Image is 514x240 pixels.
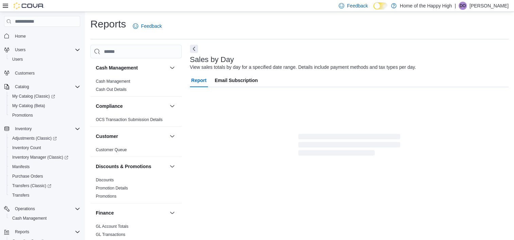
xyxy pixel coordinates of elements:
span: DO [460,2,466,10]
span: Inventory [12,125,80,133]
a: Users [10,55,25,63]
a: Cash Management [10,214,49,222]
span: Users [15,47,25,53]
span: Cash Management [12,216,47,221]
span: Feedback [347,2,368,9]
span: Feedback [141,23,162,29]
button: Customer [168,132,176,140]
a: Home [12,32,29,40]
span: Inventory Manager (Classic) [10,153,80,161]
button: Customers [1,68,83,78]
div: Cash Management [90,77,182,96]
span: Purchase Orders [12,174,43,179]
button: Cash Management [168,64,176,72]
a: My Catalog (Classic) [7,92,83,101]
span: My Catalog (Classic) [10,92,80,100]
span: Home [15,34,26,39]
button: Compliance [96,103,167,109]
h3: Finance [96,209,114,216]
span: Catalog [15,84,29,89]
button: Reports [12,228,32,236]
h3: Sales by Day [190,56,234,64]
h3: Discounts & Promotions [96,163,151,170]
a: Adjustments (Classic) [10,134,59,142]
button: Inventory Count [7,143,83,153]
button: Transfers [7,191,83,200]
button: Finance [168,209,176,217]
a: Transfers [10,191,32,199]
span: Reports [12,228,80,236]
button: Operations [1,204,83,214]
span: My Catalog (Beta) [10,102,80,110]
span: Email Subscription [215,74,258,87]
button: Catalog [1,82,83,92]
div: Danielle Otte [459,2,467,10]
span: Adjustments (Classic) [12,136,57,141]
span: Report [191,74,207,87]
button: Cash Management [7,214,83,223]
span: Adjustments (Classic) [10,134,80,142]
span: Inventory [15,126,32,132]
span: Home [12,32,80,40]
span: Inventory Manager (Classic) [12,155,68,160]
span: Reports [15,229,29,235]
button: Customer [96,133,167,140]
a: Cash Management [96,79,130,84]
a: Adjustments (Classic) [7,134,83,143]
span: My Catalog (Classic) [12,94,55,99]
span: OCS Transaction Submission Details [96,117,163,122]
span: Transfers [10,191,80,199]
span: Purchase Orders [10,172,80,180]
button: Promotions [7,111,83,120]
button: Users [12,46,28,54]
div: Customer [90,146,182,157]
span: Promotions [10,111,80,119]
a: GL Account Totals [96,224,128,229]
button: Finance [96,209,167,216]
h3: Cash Management [96,64,138,71]
a: Discounts [96,178,114,182]
button: Cash Management [96,64,167,71]
button: Discounts & Promotions [96,163,167,170]
span: Catalog [12,83,80,91]
span: Customer Queue [96,147,127,153]
span: Customers [12,69,80,77]
div: View sales totals by day for a specified date range. Details include payment methods and tax type... [190,64,416,71]
button: Catalog [12,83,32,91]
span: Customers [15,71,35,76]
p: | [455,2,456,10]
a: Promotions [10,111,36,119]
button: Compliance [168,102,176,110]
a: OCS Transaction Submission Details [96,117,163,122]
span: My Catalog (Beta) [12,103,45,108]
span: Promotions [96,194,117,199]
button: Home [1,31,83,41]
a: Inventory Manager (Classic) [10,153,71,161]
p: Home of the Happy High [400,2,452,10]
button: Purchase Orders [7,172,83,181]
a: Transfers (Classic) [10,182,54,190]
span: Inventory Count [10,144,80,152]
button: My Catalog (Beta) [7,101,83,111]
h1: Reports [90,17,126,31]
a: Promotion Details [96,186,128,191]
a: Inventory Count [10,144,44,152]
span: Cash Management [10,214,80,222]
a: GL Transactions [96,232,125,237]
span: Transfers (Classic) [10,182,80,190]
span: Users [10,55,80,63]
h3: Compliance [96,103,123,109]
span: Users [12,57,23,62]
span: Promotions [12,113,33,118]
button: Discounts & Promotions [168,162,176,171]
button: Users [1,45,83,55]
p: [PERSON_NAME] [469,2,509,10]
a: My Catalog (Classic) [10,92,58,100]
span: Transfers [12,193,29,198]
span: Cash Out Details [96,87,127,92]
input: Dark Mode [373,2,388,9]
